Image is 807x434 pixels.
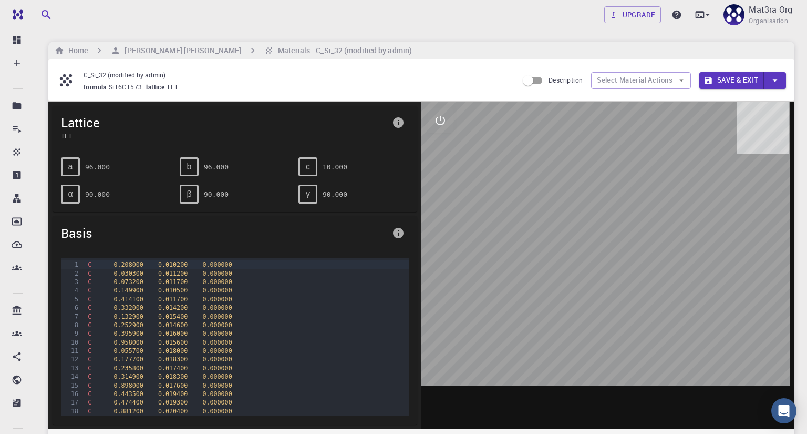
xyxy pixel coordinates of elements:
[88,261,91,268] span: C
[202,296,232,303] span: 0.000000
[202,390,232,398] span: 0.000000
[158,416,188,423] span: 0.021200
[88,287,91,294] span: C
[113,304,143,311] span: 0.332000
[21,7,59,17] span: Support
[88,382,91,389] span: C
[202,382,232,389] span: 0.000000
[61,114,388,131] span: Lattice
[113,296,143,303] span: 0.414100
[113,399,143,406] span: 0.474400
[113,365,143,372] span: 0.235800
[61,269,80,278] div: 2
[88,399,91,406] span: C
[158,408,188,415] span: 0.020400
[61,398,80,407] div: 17
[202,416,232,423] span: 0.000000
[158,287,188,294] span: 0.010500
[61,338,80,347] div: 10
[113,261,143,268] span: 0.208000
[113,330,143,337] span: 0.395900
[88,356,91,363] span: C
[158,365,188,372] span: 0.017400
[323,185,347,204] pre: 90.000
[202,321,232,329] span: 0.000000
[158,270,188,277] span: 0.011200
[88,408,91,415] span: C
[113,313,143,320] span: 0.132900
[202,373,232,380] span: 0.000000
[61,304,80,312] div: 6
[591,72,691,89] button: Select Material Actions
[61,286,80,295] div: 4
[113,270,143,277] span: 0.030300
[88,330,91,337] span: C
[306,189,310,199] span: γ
[202,270,232,277] span: 0.000000
[202,304,232,311] span: 0.000000
[113,278,143,286] span: 0.073200
[158,390,188,398] span: 0.019400
[113,339,143,346] span: 0.958000
[388,223,409,244] button: info
[113,390,143,398] span: 0.443500
[187,162,192,171] span: b
[61,278,80,286] div: 3
[202,287,232,294] span: 0.000000
[61,225,388,241] span: Basis
[202,330,232,337] span: 0.000000
[202,339,232,346] span: 0.000000
[187,189,191,199] span: β
[388,112,409,133] button: info
[85,158,110,176] pre: 96.000
[202,408,232,415] span: 0.000000
[61,295,80,304] div: 5
[68,189,73,199] span: α
[158,399,188,406] span: 0.019300
[88,321,91,329] span: C
[68,162,73,171] span: a
[113,321,143,329] span: 0.252900
[113,347,143,355] span: 0.055700
[88,390,91,398] span: C
[158,261,188,268] span: 0.010200
[158,304,188,311] span: 0.014200
[61,364,80,372] div: 13
[113,373,143,380] span: 0.314900
[85,185,110,204] pre: 90.000
[158,356,188,363] span: 0.018300
[604,6,661,23] button: Upgrade
[84,83,109,91] span: formula
[274,45,412,56] h6: Materials - C_Si_32 (modified by admin)
[88,304,91,311] span: C
[61,131,388,140] span: TET
[323,158,347,176] pre: 10.000
[158,373,188,380] span: 0.018300
[158,313,188,320] span: 0.015400
[158,278,188,286] span: 0.011700
[64,45,88,56] h6: Home
[61,347,80,355] div: 11
[88,339,91,346] span: C
[202,356,232,363] span: 0.000000
[723,4,744,25] img: Mat3ra Org
[549,76,583,84] span: Description
[61,416,80,424] div: 19
[88,296,91,303] span: C
[88,347,91,355] span: C
[202,313,232,320] span: 0.000000
[158,382,188,389] span: 0.017600
[306,162,310,171] span: c
[61,390,80,398] div: 16
[61,407,80,416] div: 18
[202,278,232,286] span: 0.000000
[61,321,80,329] div: 8
[120,45,241,56] h6: [PERSON_NAME] [PERSON_NAME]
[88,373,91,380] span: C
[204,185,229,204] pre: 90.000
[202,261,232,268] span: 0.000000
[113,356,143,363] span: 0.177700
[61,355,80,364] div: 12
[88,313,91,320] span: C
[8,9,23,20] img: logo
